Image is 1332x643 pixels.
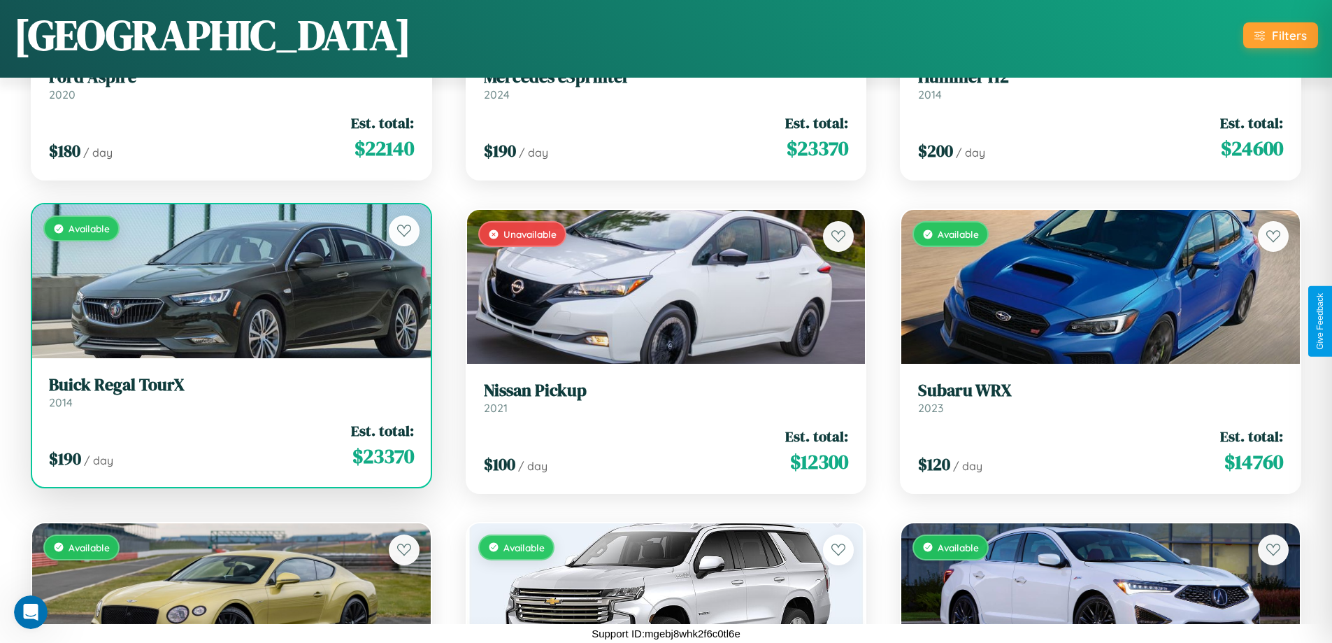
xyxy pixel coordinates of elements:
[938,228,979,240] span: Available
[787,134,848,162] span: $ 23370
[918,381,1283,401] h3: Subaru WRX
[790,448,848,476] span: $ 12300
[355,134,414,162] span: $ 22140
[918,139,953,162] span: $ 200
[484,139,516,162] span: $ 190
[49,395,73,409] span: 2014
[918,67,1283,101] a: Hummer H22014
[1315,293,1325,350] div: Give Feedback
[352,442,414,470] span: $ 23370
[83,146,113,160] span: / day
[484,67,849,101] a: Mercedes eSprinter2024
[484,401,508,415] span: 2021
[518,459,547,473] span: / day
[49,375,414,395] h3: Buick Regal TourX
[49,139,80,162] span: $ 180
[785,426,848,446] span: Est. total:
[1220,426,1283,446] span: Est. total:
[503,228,557,240] span: Unavailable
[918,401,943,415] span: 2023
[918,87,942,101] span: 2014
[918,67,1283,87] h3: Hummer H2
[519,146,548,160] span: / day
[484,381,849,415] a: Nissan Pickup2021
[351,421,414,441] span: Est. total:
[918,453,950,476] span: $ 120
[953,459,982,473] span: / day
[592,624,740,643] p: Support ID: mgebj8whk2f6c0tl6e
[503,542,545,553] span: Available
[49,67,414,87] h3: Ford Aspire
[484,87,510,101] span: 2024
[956,146,985,160] span: / day
[1221,134,1283,162] span: $ 24600
[49,447,81,470] span: $ 190
[351,113,414,133] span: Est. total:
[49,67,414,101] a: Ford Aspire2020
[785,113,848,133] span: Est. total:
[1243,22,1318,48] button: Filters
[69,542,110,553] span: Available
[484,381,849,401] h3: Nissan Pickup
[1272,28,1307,43] div: Filters
[938,542,979,553] span: Available
[14,6,411,64] h1: [GEOGRAPHIC_DATA]
[49,375,414,409] a: Buick Regal TourX2014
[484,67,849,87] h3: Mercedes eSprinter
[1220,113,1283,133] span: Est. total:
[1224,448,1283,476] span: $ 14760
[918,381,1283,415] a: Subaru WRX2023
[84,453,113,467] span: / day
[49,87,76,101] span: 2020
[14,595,48,629] iframe: Intercom live chat
[69,222,110,234] span: Available
[484,453,515,476] span: $ 100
